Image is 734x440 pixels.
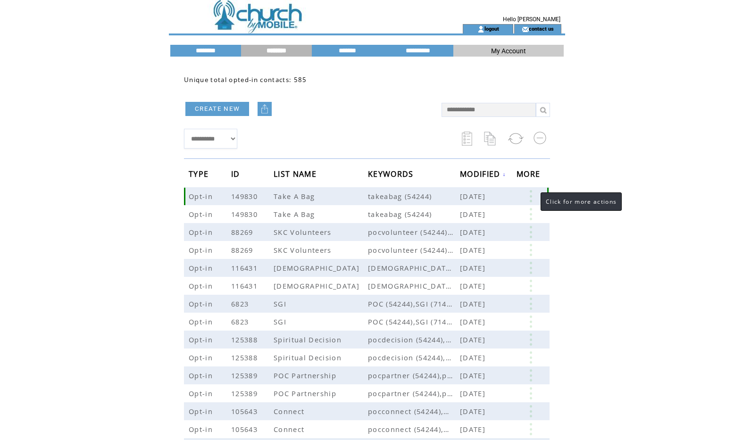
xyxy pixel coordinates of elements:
[189,245,215,255] span: Opt-in
[368,281,460,291] span: baptize (54244),baptize (71441-US)
[460,281,488,291] span: [DATE]
[368,353,460,362] span: pocdecision (54244),pocdecision (71441-US)
[231,407,260,416] span: 105643
[189,166,211,184] span: TYPE
[517,166,542,184] span: MORE
[274,424,307,434] span: Connect
[368,371,460,380] span: pocpartner (54244),pocpartner (71441-US)
[368,166,416,184] span: KEYWORDS
[189,191,215,201] span: Opt-in
[368,424,460,434] span: pocconnect (54244),pocconnect (71441-US)
[368,209,460,219] span: takeabag (54244)
[189,209,215,219] span: Opt-in
[274,166,319,184] span: LIST NAME
[189,389,215,398] span: Opt-in
[368,171,416,176] a: KEYWORDS
[274,191,317,201] span: Take A Bag
[529,25,554,32] a: contact us
[368,299,460,308] span: POC (54244),SGI (71441-US)
[484,25,499,32] a: logout
[460,171,506,177] a: MODIFIED↓
[189,424,215,434] span: Opt-in
[274,281,362,291] span: [DEMOGRAPHIC_DATA]
[184,75,307,84] span: Unique total opted-in contacts: 585
[274,389,339,398] span: POC Partnership
[231,299,251,308] span: 6823
[189,371,215,380] span: Opt-in
[189,281,215,291] span: Opt-in
[460,245,488,255] span: [DATE]
[460,317,488,326] span: [DATE]
[546,198,617,206] span: Click for more actions
[368,263,460,273] span: baptize (54244),baptize (71441-US)
[460,263,488,273] span: [DATE]
[274,209,317,219] span: Take A Bag
[368,227,460,237] span: pocvolunteer (54244),skcvolunteers (71441-US)
[460,299,488,308] span: [DATE]
[491,47,526,55] span: My Account
[460,353,488,362] span: [DATE]
[189,335,215,344] span: Opt-in
[460,166,503,184] span: MODIFIED
[460,424,488,434] span: [DATE]
[189,263,215,273] span: Opt-in
[231,166,242,184] span: ID
[274,171,319,176] a: LIST NAME
[189,171,211,176] a: TYPE
[274,407,307,416] span: Connect
[189,299,215,308] span: Opt-in
[231,171,242,176] a: ID
[477,25,484,33] img: account_icon.gif
[231,209,260,219] span: 149830
[274,263,362,273] span: [DEMOGRAPHIC_DATA]
[274,353,344,362] span: Spiritual Decision
[231,353,260,362] span: 125388
[189,353,215,362] span: Opt-in
[274,371,339,380] span: POC Partnership
[503,16,560,23] span: Hello [PERSON_NAME]
[231,263,260,273] span: 116431
[231,371,260,380] span: 125389
[231,389,260,398] span: 125389
[231,424,260,434] span: 105643
[368,407,460,416] span: pocconnect (54244),pocconnect (71441-US)
[460,371,488,380] span: [DATE]
[274,317,289,326] span: SGI
[185,102,249,116] a: CREATE NEW
[231,317,251,326] span: 6823
[460,227,488,237] span: [DATE]
[274,299,289,308] span: SGI
[189,227,215,237] span: Opt-in
[231,227,256,237] span: 88269
[231,191,260,201] span: 149830
[460,335,488,344] span: [DATE]
[189,317,215,326] span: Opt-in
[189,407,215,416] span: Opt-in
[368,389,460,398] span: pocpartner (54244),pocpartner (71441-US)
[231,245,256,255] span: 88269
[460,389,488,398] span: [DATE]
[368,335,460,344] span: pocdecision (54244),pocdecision (71441-US)
[368,245,460,255] span: pocvolunteer (54244),skcvolunteers (71441-US)
[274,227,334,237] span: SKC Volunteers
[274,335,344,344] span: Spiritual Decision
[522,25,529,33] img: contact_us_icon.gif
[460,209,488,219] span: [DATE]
[260,104,269,114] img: upload.png
[231,281,260,291] span: 116431
[368,191,460,201] span: takeabag (54244)
[274,245,334,255] span: SKC Volunteers
[368,317,460,326] span: POC (54244),SGI (71441-US)
[460,191,488,201] span: [DATE]
[231,335,260,344] span: 125388
[460,407,488,416] span: [DATE]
